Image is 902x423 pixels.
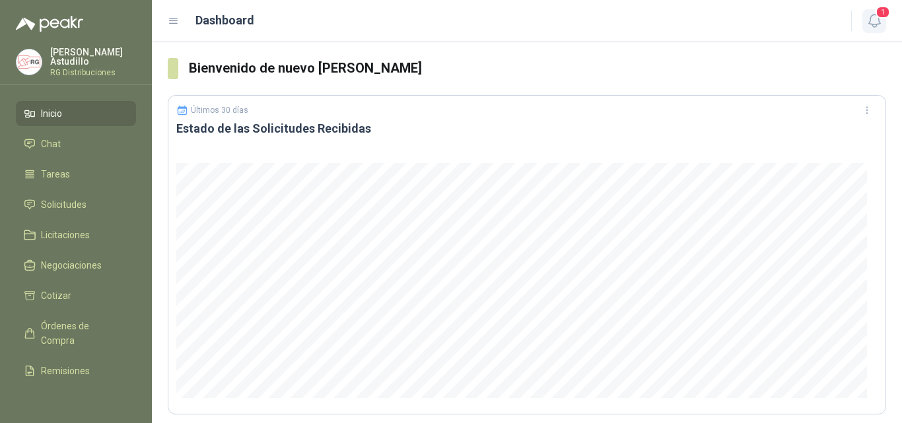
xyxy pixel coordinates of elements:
[41,167,70,181] span: Tareas
[16,101,136,126] a: Inicio
[41,319,123,348] span: Órdenes de Compra
[191,106,248,115] p: Últimos 30 días
[41,197,87,212] span: Solicitudes
[41,137,61,151] span: Chat
[16,313,136,353] a: Órdenes de Compra
[16,253,136,278] a: Negociaciones
[41,364,90,378] span: Remisiones
[876,6,890,18] span: 1
[16,358,136,383] a: Remisiones
[41,288,71,303] span: Cotizar
[16,192,136,217] a: Solicitudes
[41,228,90,242] span: Licitaciones
[50,48,136,66] p: [PERSON_NAME] Astudillo
[41,258,102,273] span: Negociaciones
[16,222,136,247] a: Licitaciones
[16,131,136,156] a: Chat
[16,16,83,32] img: Logo peakr
[195,11,254,30] h1: Dashboard
[16,283,136,308] a: Cotizar
[176,121,878,137] h3: Estado de las Solicitudes Recibidas
[16,389,136,414] a: Configuración
[862,9,886,33] button: 1
[16,162,136,187] a: Tareas
[189,58,886,79] h3: Bienvenido de nuevo [PERSON_NAME]
[50,69,136,77] p: RG Distribuciones
[17,49,42,75] img: Company Logo
[41,106,62,121] span: Inicio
